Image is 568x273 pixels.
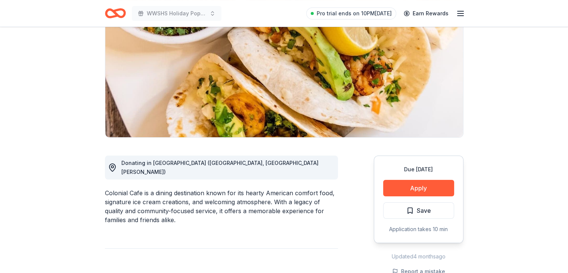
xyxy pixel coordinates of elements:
div: Due [DATE] [383,165,454,174]
span: Pro trial ends on 10PM[DATE] [317,9,392,18]
button: Apply [383,180,454,196]
div: Updated 4 months ago [374,252,463,261]
span: WWSHS Holiday Pops Band Concert [147,9,207,18]
button: WWSHS Holiday Pops Band Concert [132,6,221,21]
span: Save [417,206,431,215]
div: Application takes 10 min [383,225,454,234]
div: Colonial Cafe is a dining destination known for its hearty American comfort food, signature ice c... [105,188,338,224]
a: Pro trial ends on 10PM[DATE] [306,7,396,19]
button: Save [383,202,454,219]
span: Donating in [GEOGRAPHIC_DATA] ([GEOGRAPHIC_DATA], [GEOGRAPHIC_DATA][PERSON_NAME]) [121,160,319,175]
a: Earn Rewards [399,7,453,20]
a: Home [105,4,126,22]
